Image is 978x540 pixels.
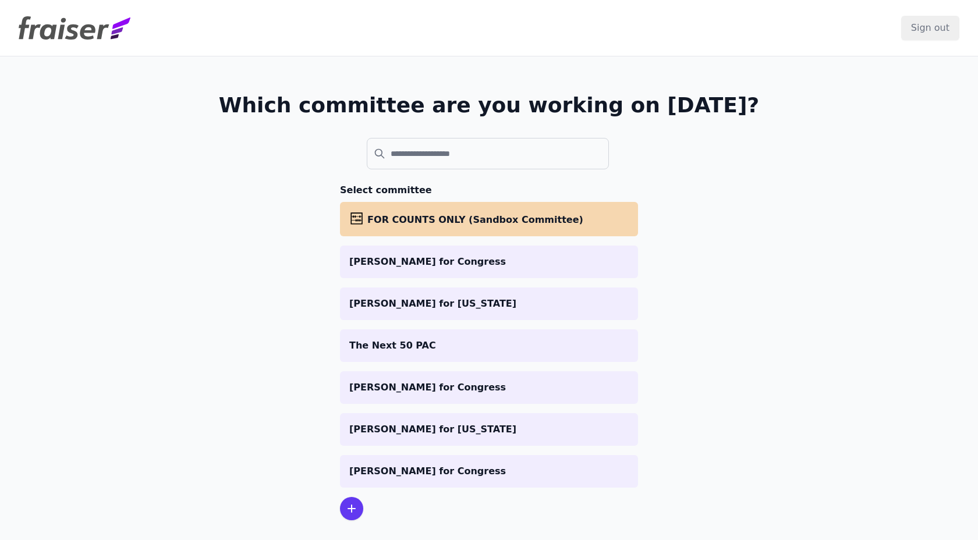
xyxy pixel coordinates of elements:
[349,464,629,478] p: [PERSON_NAME] for Congress
[349,255,629,269] p: [PERSON_NAME] for Congress
[349,339,629,353] p: The Next 50 PAC
[349,297,629,311] p: [PERSON_NAME] for [US_STATE]
[349,422,629,436] p: [PERSON_NAME] for [US_STATE]
[340,246,638,278] a: [PERSON_NAME] for Congress
[349,381,629,395] p: [PERSON_NAME] for Congress
[219,94,760,117] h1: Which committee are you working on [DATE]?
[340,413,638,446] a: [PERSON_NAME] for [US_STATE]
[367,214,583,225] span: FOR COUNTS ONLY (Sandbox Committee)
[19,16,130,40] img: Fraiser Logo
[340,455,638,488] a: [PERSON_NAME] for Congress
[340,329,638,362] a: The Next 50 PAC
[340,202,638,236] a: FOR COUNTS ONLY (Sandbox Committee)
[340,371,638,404] a: [PERSON_NAME] for Congress
[340,287,638,320] a: [PERSON_NAME] for [US_STATE]
[340,183,638,197] h3: Select committee
[901,16,959,40] input: Sign out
